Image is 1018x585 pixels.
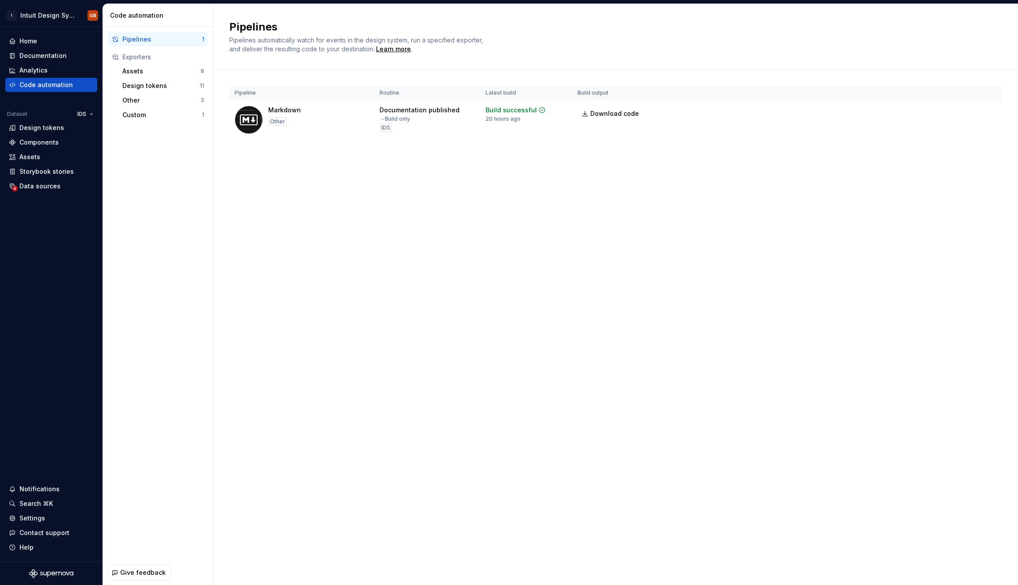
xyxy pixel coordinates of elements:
th: Build output [572,86,650,100]
div: Other [122,96,201,105]
a: Home [5,34,97,48]
div: Storybook stories [19,167,74,176]
div: Contact support [19,528,69,537]
div: Search ⌘K [19,499,53,508]
span: Give feedback [120,568,166,577]
div: → Build only [380,115,410,122]
div: Analytics [19,66,48,75]
span: Download code [590,109,639,118]
button: Pipelines1 [108,32,208,46]
div: I [6,10,17,21]
div: 1 [202,111,204,119]
a: Code automation [5,78,97,92]
div: Markdown [268,106,301,115]
div: Home [19,37,37,46]
span: IDS [77,111,86,118]
a: Components [5,135,97,149]
div: 11 [200,82,204,89]
div: Components [19,138,59,147]
button: Design tokens11 [119,79,208,93]
div: Dataset [7,111,27,118]
button: Assets8 [119,64,208,78]
button: Search ⌘K [5,497,97,511]
span: Pipelines automatically watch for events in the design system, run a specified exporter, and deli... [229,36,485,53]
div: GB [90,12,96,19]
div: Custom [122,111,202,119]
div: Settings [19,514,45,523]
th: Routine [374,86,480,100]
span: . [375,46,412,53]
a: Design tokens [5,121,97,135]
div: Code automation [110,11,209,20]
button: IDS [73,108,97,120]
div: Data sources [19,182,61,191]
div: 20 hours ago [486,115,520,122]
div: Other [268,117,287,126]
a: Analytics [5,63,97,77]
div: Exporters [122,53,204,61]
div: Build successful [486,106,537,115]
th: Pipeline [229,86,374,100]
h2: Pipelines [229,20,991,34]
div: Help [19,543,34,552]
div: 8 [201,68,204,75]
div: Pipelines [122,35,202,44]
a: Assets [5,150,97,164]
div: Design tokens [19,123,64,132]
div: 3 [201,97,204,104]
a: Documentation [5,49,97,63]
button: Notifications [5,482,97,496]
div: Documentation [19,51,67,60]
button: Custom1 [119,108,208,122]
div: Notifications [19,485,60,493]
div: Intuit Design System [20,11,77,20]
a: Data sources [5,179,97,193]
div: IDS [380,123,392,132]
button: Contact support [5,526,97,540]
div: 1 [202,36,204,43]
a: Learn more [376,45,411,54]
div: Assets [19,153,40,161]
a: Settings [5,511,97,525]
div: Code automation [19,80,73,89]
button: Help [5,540,97,554]
div: Design tokens [122,81,200,90]
svg: Supernova Logo [29,569,73,578]
a: Download code [577,106,645,122]
a: Storybook stories [5,164,97,179]
button: Give feedback [107,565,171,581]
th: Latest build [480,86,572,100]
div: Documentation published [380,106,460,115]
button: IIntuit Design SystemGB [2,6,101,25]
button: Other3 [119,93,208,107]
div: Assets [122,67,201,76]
